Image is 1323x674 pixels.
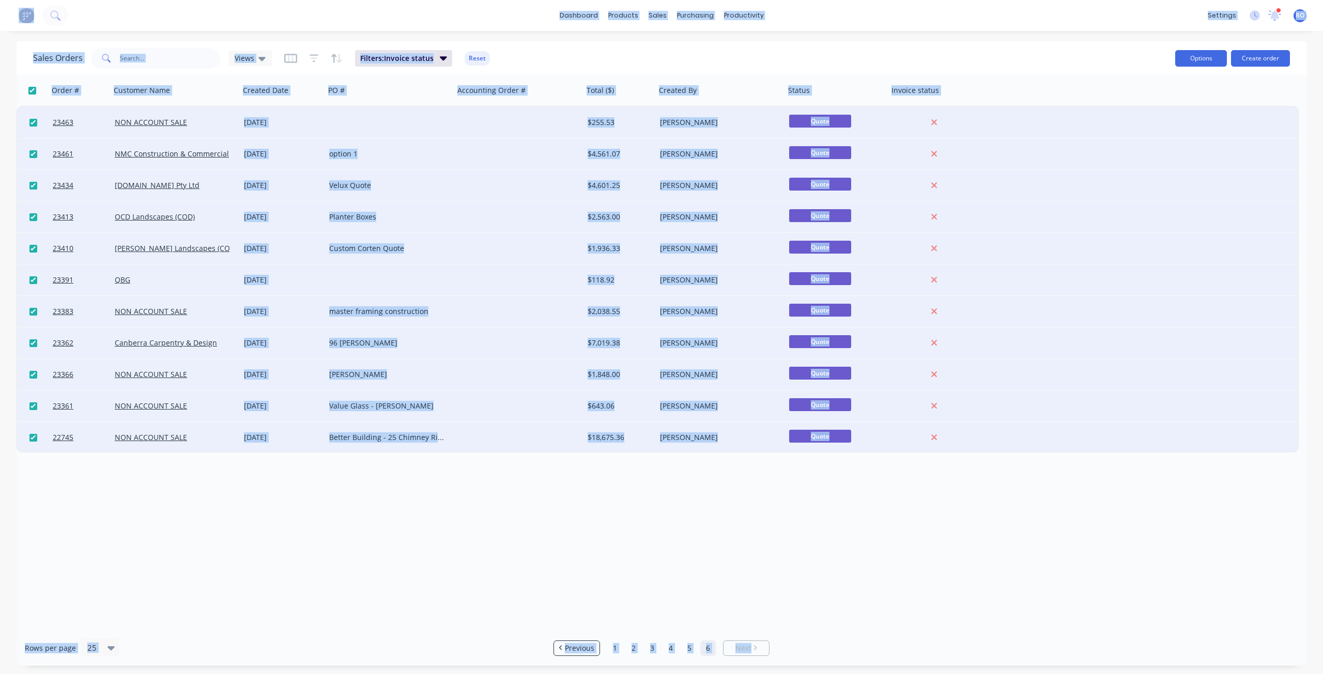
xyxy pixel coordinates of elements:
span: 22745 [53,432,73,443]
a: NON ACCOUNT SALE [115,432,187,442]
div: [PERSON_NAME] [660,117,775,128]
span: Quote [789,304,851,317]
div: option 1 [329,149,444,159]
div: $7,019.38 [588,338,649,348]
div: $2,038.55 [588,306,649,317]
div: $18,675.36 [588,432,649,443]
div: $118.92 [588,275,649,285]
div: purchasing [672,8,719,23]
a: NON ACCOUNT SALE [115,117,187,127]
span: 23410 [53,243,73,254]
a: Page 5 [682,640,697,656]
a: 22745 [53,422,115,453]
span: Quote [789,430,851,443]
span: Quote [789,398,851,411]
span: Quote [789,241,851,254]
div: [DATE] [244,117,321,128]
span: Quote [789,115,851,128]
div: PO # [328,85,345,96]
a: OCD Landscapes (COD) [115,212,195,222]
span: Quote [789,209,851,222]
span: RO [1296,11,1304,20]
a: 23361 [53,390,115,421]
div: Created Date [243,85,288,96]
a: Page 6 is your current page [700,640,716,656]
button: Options [1175,50,1227,67]
span: 23361 [53,401,73,411]
a: dashboard [555,8,603,23]
span: 23463 [53,117,73,128]
a: Page 2 [626,640,641,656]
div: [PERSON_NAME] [329,369,444,380]
div: Created By [659,85,697,96]
button: Create order [1231,50,1290,67]
div: [PERSON_NAME] [660,432,775,443]
div: [PERSON_NAME] [660,338,775,348]
div: Status [788,85,810,96]
span: Quote [789,367,851,380]
a: Previous page [554,643,599,653]
span: Rows per page [25,643,76,653]
div: Invoice status [891,85,939,96]
div: products [603,8,643,23]
div: [DATE] [244,243,321,254]
button: Filters:Invoice status [355,50,452,67]
span: Previous [565,643,594,653]
a: Page 3 [644,640,660,656]
div: $255.53 [588,117,649,128]
div: [PERSON_NAME] [660,306,775,317]
div: Total ($) [587,85,614,96]
a: 23413 [53,201,115,232]
div: Order # [52,85,79,96]
a: 23383 [53,296,115,327]
div: Customer Name [114,85,170,96]
div: [PERSON_NAME] [660,212,775,222]
div: [DATE] [244,306,321,317]
span: 23461 [53,149,73,159]
div: $4,561.07 [588,149,649,159]
div: sales [643,8,672,23]
a: NMC Construction & Commercial [115,149,229,159]
span: Quote [789,272,851,285]
span: Quote [789,146,851,159]
span: Filters: Invoice status [360,53,434,64]
a: Canberra Carpentry & Design [115,338,217,348]
span: Quote [789,335,851,348]
div: Planter Boxes [329,212,444,222]
div: Custom Corten Quote [329,243,444,254]
span: Next [735,643,751,653]
img: Factory [19,8,34,23]
a: NON ACCOUNT SALE [115,306,187,316]
span: 23383 [53,306,73,317]
div: [DATE] [244,338,321,348]
a: 23391 [53,264,115,295]
div: [PERSON_NAME] [660,275,775,285]
a: 23410 [53,233,115,264]
div: $4,601.25 [588,180,649,191]
a: Page 4 [663,640,679,656]
a: 23461 [53,138,115,169]
div: master framing construction [329,306,444,317]
div: [DATE] [244,149,321,159]
div: [PERSON_NAME] [660,369,775,380]
div: [PERSON_NAME] [660,243,775,254]
a: Next page [724,643,769,653]
a: 23463 [53,107,115,138]
div: Velux Quote [329,180,444,191]
a: 23434 [53,170,115,201]
span: Views [235,53,254,64]
a: NON ACCOUNT SALE [115,401,187,411]
input: Search... [120,48,221,69]
div: [DATE] [244,180,321,191]
a: 23362 [53,327,115,358]
div: [DATE] [244,432,321,443]
span: Quote [789,178,851,191]
span: 23434 [53,180,73,191]
a: Page 1 [607,640,623,656]
span: 23413 [53,212,73,222]
div: [DATE] [244,275,321,285]
a: 23366 [53,359,115,390]
div: $1,848.00 [588,369,649,380]
div: settings [1203,8,1241,23]
div: productivity [719,8,769,23]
